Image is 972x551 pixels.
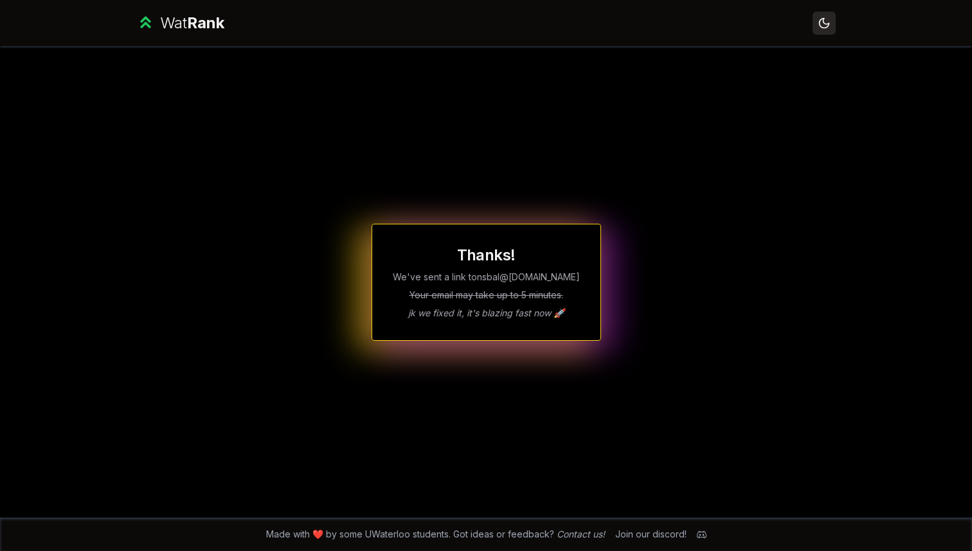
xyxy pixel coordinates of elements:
span: Made with ❤️ by some UWaterloo students. Got ideas or feedback? [266,528,605,541]
span: Rank [187,14,224,32]
p: jk we fixed it, it's blazing fast now 🚀 [393,307,580,320]
a: WatRank [136,13,224,33]
div: Wat [160,13,224,33]
h1: Thanks! [393,245,580,266]
a: Contact us! [557,528,605,539]
div: Join our discord! [615,528,687,541]
p: We've sent a link to nsbal @[DOMAIN_NAME] [393,271,580,284]
p: Your email may take up to 5 minutes. [393,289,580,302]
